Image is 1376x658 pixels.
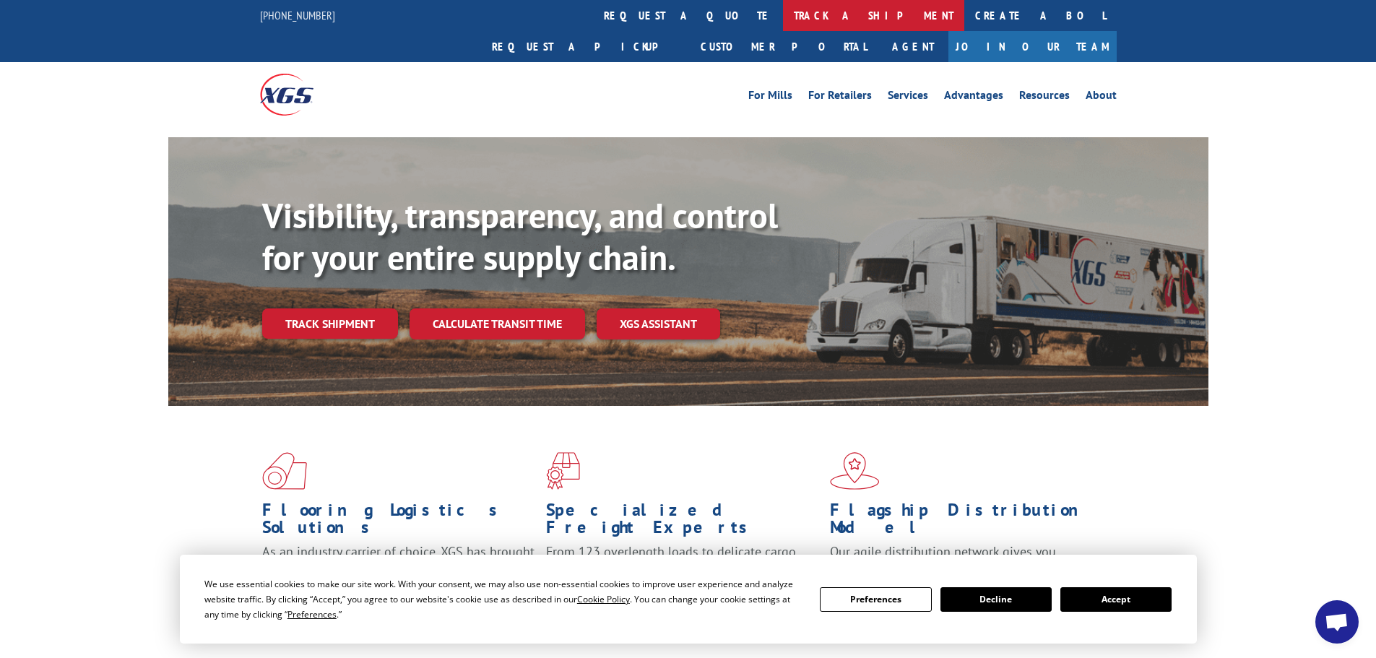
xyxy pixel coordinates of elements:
[287,608,337,620] span: Preferences
[948,31,1117,62] a: Join Our Team
[1019,90,1070,105] a: Resources
[944,90,1003,105] a: Advantages
[830,452,880,490] img: xgs-icon-flagship-distribution-model-red
[690,31,878,62] a: Customer Portal
[830,543,1096,577] span: Our agile distribution network gives you nationwide inventory management on demand.
[262,501,535,543] h1: Flooring Logistics Solutions
[546,501,819,543] h1: Specialized Freight Experts
[410,308,585,339] a: Calculate transit time
[808,90,872,105] a: For Retailers
[481,31,690,62] a: Request a pickup
[180,555,1197,644] div: Cookie Consent Prompt
[830,501,1103,543] h1: Flagship Distribution Model
[262,543,535,594] span: As an industry carrier of choice, XGS has brought innovation and dedication to flooring logistics...
[748,90,792,105] a: For Mills
[260,8,335,22] a: [PHONE_NUMBER]
[1060,587,1172,612] button: Accept
[878,31,948,62] a: Agent
[1315,600,1359,644] a: Open chat
[262,193,778,280] b: Visibility, transparency, and control for your entire supply chain.
[546,452,580,490] img: xgs-icon-focused-on-flooring-red
[262,452,307,490] img: xgs-icon-total-supply-chain-intelligence-red
[262,308,398,339] a: Track shipment
[888,90,928,105] a: Services
[940,587,1052,612] button: Decline
[1086,90,1117,105] a: About
[546,543,819,607] p: From 123 overlength loads to delicate cargo, our experienced staff knows the best way to move you...
[597,308,720,339] a: XGS ASSISTANT
[820,587,931,612] button: Preferences
[577,593,630,605] span: Cookie Policy
[204,576,802,622] div: We use essential cookies to make our site work. With your consent, we may also use non-essential ...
